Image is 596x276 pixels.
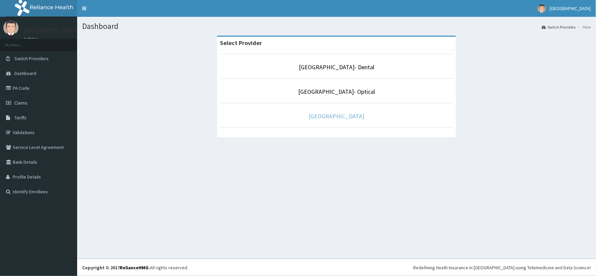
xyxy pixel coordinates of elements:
span: Claims [14,100,28,106]
a: [GEOGRAPHIC_DATA] [309,112,365,120]
a: Online [23,37,40,41]
strong: Select Provider [220,39,262,47]
a: [GEOGRAPHIC_DATA]- Optical [298,88,375,95]
strong: Copyright © 2017 . [82,265,150,271]
img: User Image [3,20,18,35]
footer: All rights reserved. [77,259,596,276]
img: User Image [538,4,546,13]
span: Tariffs [14,115,26,121]
span: [GEOGRAPHIC_DATA] [550,5,591,11]
span: Switch Providers [14,55,49,62]
p: [GEOGRAPHIC_DATA] [23,27,79,33]
a: [GEOGRAPHIC_DATA]- Dental [299,63,374,71]
a: RelianceHMO [120,265,149,271]
h1: Dashboard [82,22,591,31]
span: Dashboard [14,70,36,76]
div: Redefining Heath Insurance in [GEOGRAPHIC_DATA] using Telemedicine and Data Science! [414,264,591,271]
a: Switch Providers [542,24,576,30]
li: Here [577,24,591,30]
